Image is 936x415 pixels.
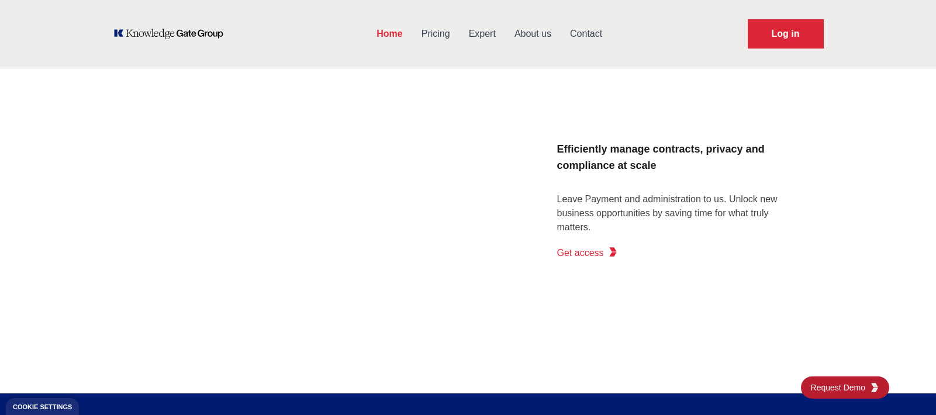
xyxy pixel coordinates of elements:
[878,359,936,415] iframe: Chat Widget
[460,19,505,49] a: Expert
[801,376,889,399] a: Request DemoKGG
[13,404,72,410] div: Cookie settings
[557,192,791,234] p: Leave Payment and administration to us. Unlock new business opportunities by saving time for what...
[557,136,791,178] h3: Efficiently manage contracts, privacy and compliance at scale
[505,19,561,49] a: About us
[557,246,604,260] span: Get access
[412,19,460,49] a: Pricing
[113,28,232,40] a: KOL Knowledge Platform: Talk to Key External Experts (KEE)
[870,383,879,392] img: KGG
[367,19,412,49] a: Home
[811,382,870,393] span: Request Demo
[557,241,618,265] a: Get accessKGG Fifth Element RED
[132,57,506,337] img: KGG platform invoicing block, project creating, support team chat
[561,19,612,49] a: Contact
[748,19,824,49] a: Request Demo
[878,359,936,415] div: Widget de chat
[609,247,618,257] img: KGG Fifth Element RED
